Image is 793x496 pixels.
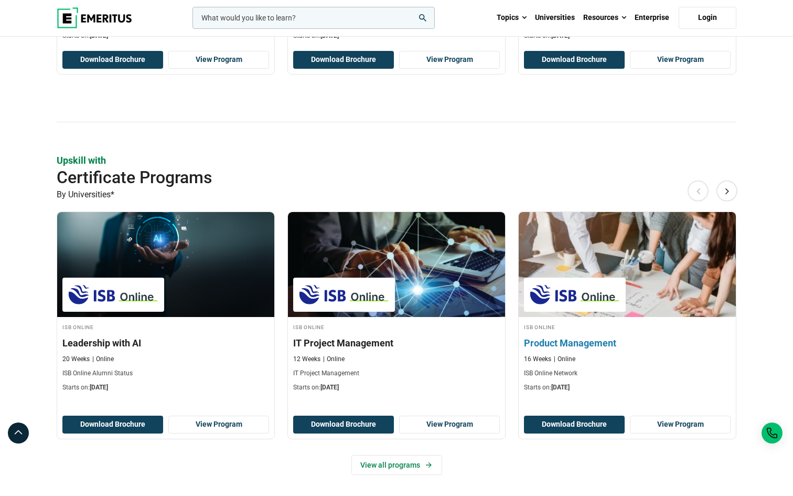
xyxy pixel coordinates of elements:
[524,416,625,434] button: Download Brochure
[293,355,320,364] p: 12 Weeks
[399,416,500,434] a: View Program
[529,283,620,307] img: ISB Online
[519,212,736,397] a: Product Design and Innovation Course by ISB Online - September 30, 2025 ISB Online ISB Online Pro...
[399,51,500,69] a: View Program
[293,322,500,331] h4: ISB Online
[551,384,570,391] span: [DATE]
[293,416,394,434] button: Download Brochure
[293,369,500,378] p: IT Project Management
[524,51,625,69] button: Download Brochure
[679,7,736,29] a: Login
[90,384,108,391] span: [DATE]
[192,7,435,29] input: woocommerce-product-search-field-0
[62,383,269,392] p: Starts on:
[168,416,269,434] a: View Program
[320,384,339,391] span: [DATE]
[68,283,159,307] img: ISB Online
[57,154,736,167] p: Upskill with
[62,369,269,378] p: ISB Online Alumni Status
[524,383,731,392] p: Starts on:
[716,181,737,202] button: Next
[293,383,500,392] p: Starts on:
[351,455,442,475] a: View all programs
[524,336,731,350] h3: Product Management
[62,322,269,331] h4: ISB Online
[57,167,668,188] h2: Certificate Programs
[62,355,90,364] p: 20 Weeks
[323,355,345,364] p: Online
[62,336,269,350] h3: Leadership with AI
[62,416,163,434] button: Download Brochure
[630,416,731,434] a: View Program
[524,355,551,364] p: 16 Weeks
[90,32,108,39] span: [DATE]
[320,32,339,39] span: [DATE]
[293,51,394,69] button: Download Brochure
[168,51,269,69] a: View Program
[524,322,731,331] h4: ISB Online
[288,212,505,317] img: IT Project Management | Online Project Management Course
[688,181,709,202] button: Previous
[57,188,736,202] p: By Universities*
[630,51,731,69] a: View Program
[524,369,731,378] p: ISB Online Network
[288,212,505,397] a: Project Management Course by ISB Online - September 26, 2025 ISB Online ISB Online IT Project Man...
[508,207,746,322] img: Product Management | Online Product Design and Innovation Course
[57,212,274,317] img: Leadership with AI | Online AI and Machine Learning Course
[293,336,500,350] h3: IT Project Management
[551,32,570,39] span: [DATE]
[298,283,390,307] img: ISB Online
[62,51,163,69] button: Download Brochure
[554,355,575,364] p: Online
[57,212,274,397] a: AI and Machine Learning Course by ISB Online - August 28, 2025 ISB Online ISB Online Leadership w...
[92,355,114,364] p: Online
